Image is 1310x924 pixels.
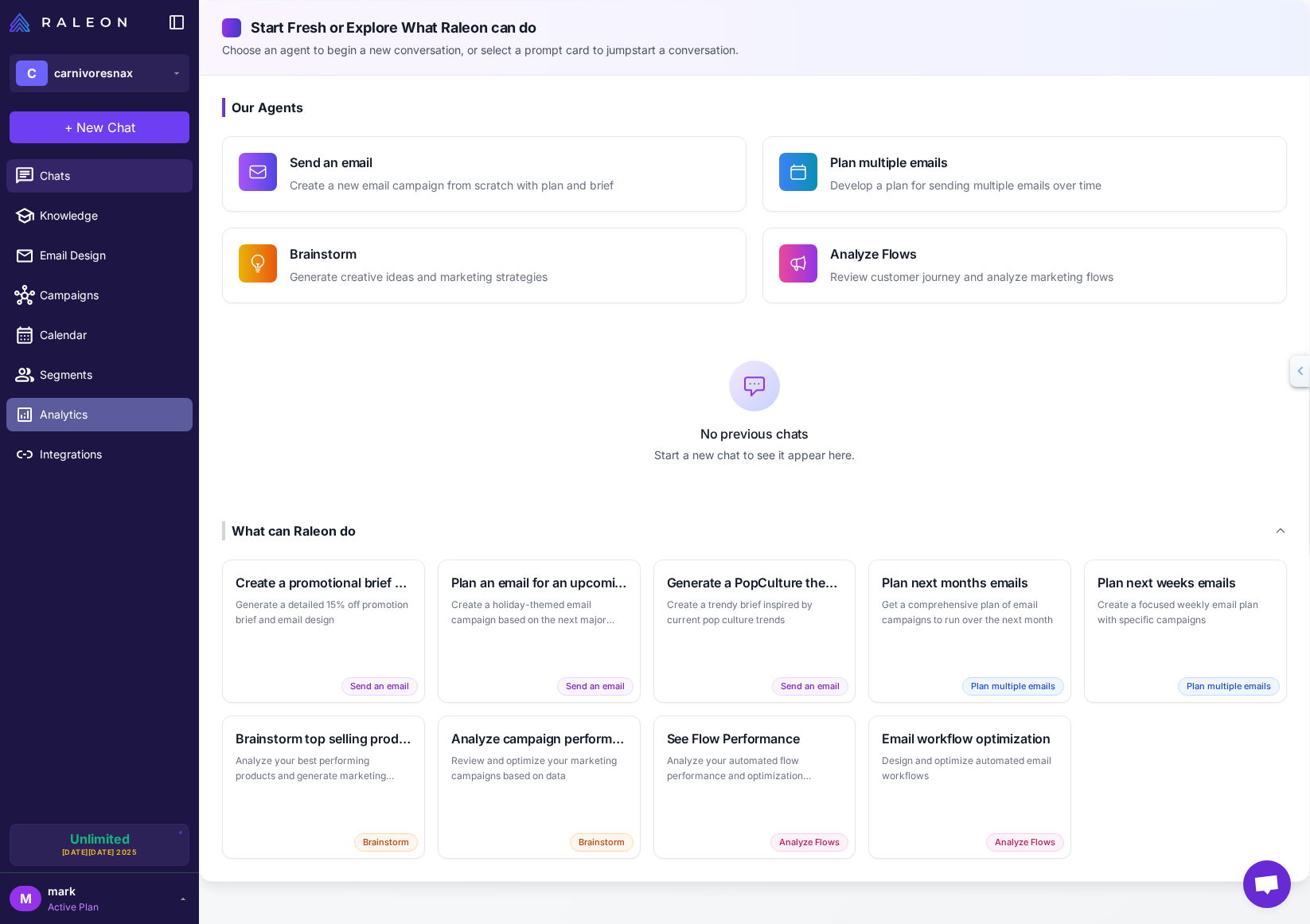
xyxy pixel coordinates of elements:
span: Analyze Flows [770,833,848,852]
p: Create a trendy brief inspired by current pop culture trends [667,597,843,628]
div: C [16,60,48,86]
button: Brainstorm top selling productsAnalyze your best performing products and generate marketing ideas... [222,715,425,859]
h3: Analyze campaign performance [451,729,627,748]
h2: Start Fresh or Explore What Raleon can do [222,17,1287,38]
h3: Plan next months emails [882,573,1058,592]
span: Knowledge [40,207,180,224]
span: Brainstorm [570,833,634,852]
button: Plan next weeks emailsCreate a focused weekly email plan with specific campaignsPlan multiple emails [1084,559,1287,703]
span: Analyze Flows [986,833,1064,852]
h4: Send an email [290,153,614,172]
button: Create a promotional brief and emailGenerate a detailed 15% off promotion brief and email designS... [222,559,425,703]
p: Create a focused weekly email plan with specific campaigns [1098,597,1273,628]
span: Send an email [772,677,848,696]
span: carnivoresnax [54,64,133,82]
button: Analyze campaign performanceReview and optimize your marketing campaigns based on dataBrainstorm [438,715,641,859]
h3: Email workflow optimization [882,729,1058,748]
h4: Analyze Flows [830,244,1113,263]
p: Generate creative ideas and marketing strategies [290,268,548,287]
a: Knowledge [6,199,193,232]
p: Create a new email campaign from scratch with plan and brief [290,177,614,195]
span: [DATE][DATE] 2025 [62,847,138,858]
span: Unlimited [70,832,130,845]
span: Send an email [341,677,418,696]
button: +New Chat [10,111,189,143]
a: Analytics [6,398,193,431]
p: Review and optimize your marketing campaigns based on data [451,753,627,784]
button: Analyze FlowsReview customer journey and analyze marketing flows [762,228,1287,303]
div: What can Raleon do [222,521,356,540]
a: Campaigns [6,279,193,312]
p: Develop a plan for sending multiple emails over time [830,177,1101,195]
span: Plan multiple emails [962,677,1064,696]
p: Generate a detailed 15% off promotion brief and email design [236,597,411,628]
a: Integrations [6,438,193,471]
button: Plan next months emailsGet a comprehensive plan of email campaigns to run over the next monthPlan... [868,559,1071,703]
span: Analytics [40,406,180,423]
span: Segments [40,366,180,384]
span: Send an email [557,677,634,696]
a: Segments [6,358,193,392]
h3: Generate a PopCulture themed brief [667,573,843,592]
button: Plan an email for an upcoming holidayCreate a holiday-themed email campaign based on the next maj... [438,559,641,703]
h3: Plan next weeks emails [1098,573,1273,592]
button: Email workflow optimizationDesign and optimize automated email workflowsAnalyze Flows [868,715,1071,859]
span: Integrations [40,446,180,463]
span: New Chat [76,118,135,137]
span: Email Design [40,247,180,264]
span: Brainstorm [354,833,418,852]
p: Design and optimize automated email workflows [882,753,1058,784]
a: Chats [6,159,193,193]
button: Ccarnivoresnax [10,54,189,92]
button: See Flow PerformanceAnalyze your automated flow performance and optimization opportunitiesAnalyze... [653,715,856,859]
button: BrainstormGenerate creative ideas and marketing strategies [222,228,747,303]
button: Generate a PopCulture themed briefCreate a trendy brief inspired by current pop culture trendsSen... [653,559,856,703]
p: Create a holiday-themed email campaign based on the next major holiday [451,597,627,628]
div: Open chat [1243,860,1291,908]
a: Email Design [6,239,193,272]
a: Calendar [6,318,193,352]
h4: Brainstorm [290,244,548,263]
p: Review customer journey and analyze marketing flows [830,268,1113,287]
span: Active Plan [48,900,99,914]
p: Analyze your best performing products and generate marketing ideas [236,753,411,784]
p: Choose an agent to begin a new conversation, or select a prompt card to jumpstart a conversation. [222,41,1287,59]
h3: See Flow Performance [667,729,843,748]
h3: Plan an email for an upcoming holiday [451,573,627,592]
button: Send an emailCreate a new email campaign from scratch with plan and brief [222,136,747,212]
h3: Our Agents [222,98,1287,117]
p: Start a new chat to see it appear here. [222,446,1287,464]
img: Raleon Logo [10,13,127,32]
h3: Brainstorm top selling products [236,729,411,748]
span: Plan multiple emails [1178,677,1280,696]
h3: Create a promotional brief and email [236,573,411,592]
h4: Plan multiple emails [830,153,1101,172]
span: Chats [40,167,180,185]
span: mark [48,883,99,900]
p: Analyze your automated flow performance and optimization opportunities [667,753,843,784]
a: Raleon Logo [10,13,133,32]
span: + [64,118,73,137]
span: Campaigns [40,287,180,304]
p: Get a comprehensive plan of email campaigns to run over the next month [882,597,1058,628]
span: Calendar [40,326,180,344]
div: M [10,886,41,911]
p: No previous chats [222,424,1287,443]
button: Plan multiple emailsDevelop a plan for sending multiple emails over time [762,136,1287,212]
